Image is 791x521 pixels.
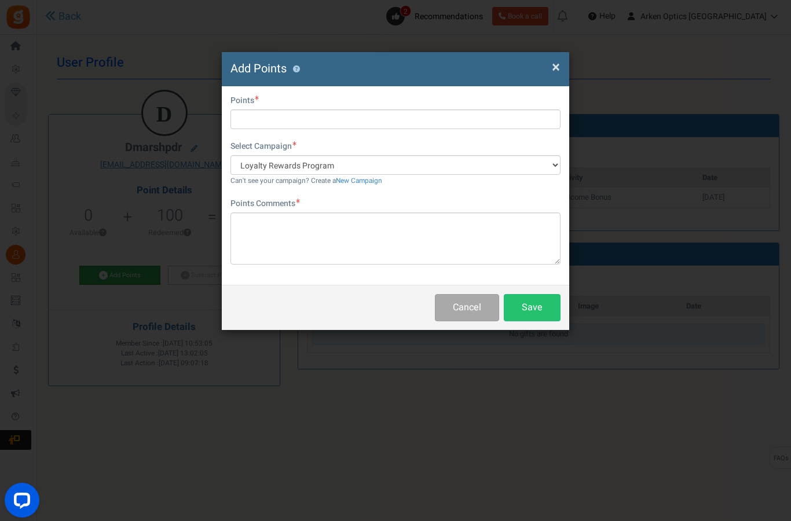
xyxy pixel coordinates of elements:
[5,5,39,39] button: Open LiveChat chat widget
[230,60,287,77] span: Add Points
[230,176,382,186] small: Can't see your campaign? Create a
[230,141,296,152] label: Select Campaign
[435,294,499,321] button: Cancel
[336,176,382,186] a: New Campaign
[230,95,259,107] label: Points
[504,294,561,321] button: Save
[292,65,300,73] button: ?
[230,198,300,210] label: Points Comments
[552,56,560,78] span: ×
